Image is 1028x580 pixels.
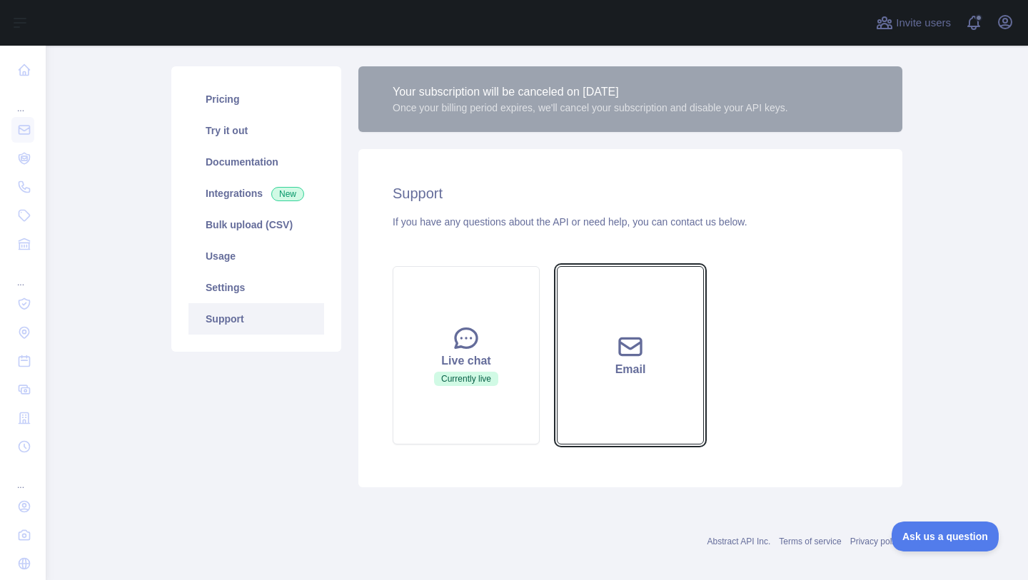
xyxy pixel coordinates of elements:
[188,115,324,146] a: Try it out
[188,178,324,209] a: Integrations New
[11,260,34,288] div: ...
[188,209,324,240] a: Bulk upload (CSV)
[892,522,999,551] iframe: Help Scout Beacon - Open
[393,215,868,229] div: If you have any questions about the API or need help, you can contact us below.
[393,101,788,115] div: Once your billing period expires, we'll cancel your subscription and disable your API keys.
[271,187,304,201] span: New
[434,372,498,386] span: Currently live
[779,536,841,546] a: Terms of service
[575,361,686,378] div: Email
[188,303,324,335] a: Support
[393,183,868,203] h2: Support
[11,86,34,114] div: ...
[188,83,324,115] a: Pricing
[188,272,324,303] a: Settings
[188,146,324,178] a: Documentation
[873,11,954,34] button: Invite users
[393,83,788,101] div: Your subscription will be canceled on [DATE]
[850,536,902,546] a: Privacy policy
[11,462,34,491] div: ...
[896,15,951,31] span: Invite users
[393,266,540,444] button: Live chatCurrently live
[707,536,771,546] a: Abstract API Inc.
[188,240,324,272] a: Usage
[557,266,704,444] button: Email
[410,352,522,370] div: Live chat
